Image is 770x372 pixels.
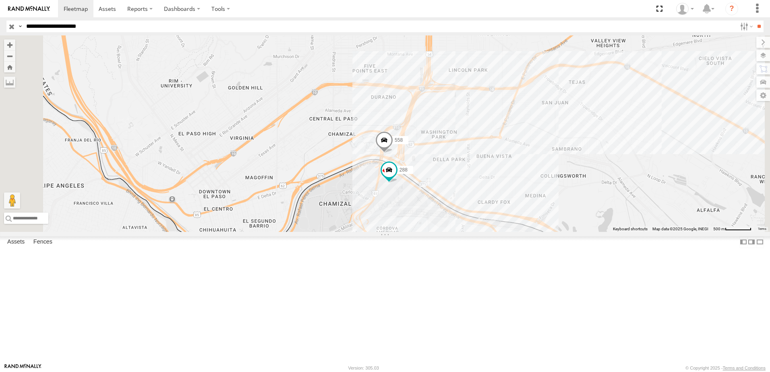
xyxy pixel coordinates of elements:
[756,236,764,248] label: Hide Summary Table
[737,21,754,32] label: Search Filter Options
[348,366,379,370] div: Version: 305.03
[613,226,648,232] button: Keyboard shortcuts
[739,236,747,248] label: Dock Summary Table to the Left
[685,366,766,370] div: © Copyright 2025 -
[4,364,41,372] a: Visit our Website
[3,236,29,248] label: Assets
[4,76,15,88] label: Measure
[4,62,15,72] button: Zoom Home
[4,50,15,62] button: Zoom out
[711,226,754,232] button: Map Scale: 500 m per 62 pixels
[8,6,50,12] img: rand-logo.svg
[29,236,56,248] label: Fences
[4,192,20,209] button: Drag Pegman onto the map to open Street View
[725,2,738,15] i: ?
[395,138,403,143] span: 558
[758,227,766,231] a: Terms
[673,3,697,15] div: omar hernandez
[713,227,725,231] span: 500 m
[17,21,23,32] label: Search Query
[4,39,15,50] button: Zoom in
[652,227,708,231] span: Map data ©2025 Google, INEGI
[756,90,770,101] label: Map Settings
[723,366,766,370] a: Terms and Conditions
[399,167,408,173] span: 288
[747,236,756,248] label: Dock Summary Table to the Right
